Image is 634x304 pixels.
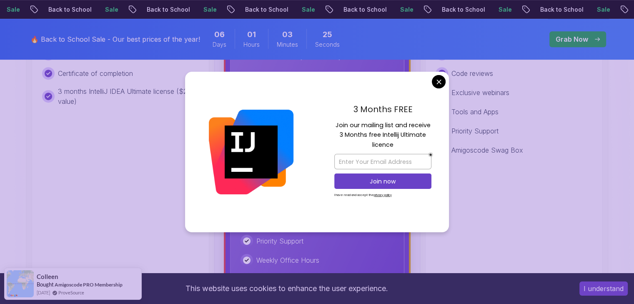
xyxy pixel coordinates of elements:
span: 1 Hours [247,29,256,40]
p: Priority Support [256,236,303,246]
img: provesource social proof notification image [7,270,34,297]
span: 3 Minutes [282,29,293,40]
a: ProveSource [58,289,84,296]
a: Amigoscode PRO Membership [55,281,123,288]
p: Back to School [534,5,590,14]
span: Colleen [37,273,58,280]
p: Back to School [238,5,295,14]
span: Days [213,40,226,49]
p: Amigoscode Swag Box [451,145,523,155]
p: Weekly Office Hours [256,255,319,265]
p: Priority Support [451,126,499,136]
p: Sale [295,5,322,14]
span: Minutes [277,40,298,49]
p: Sale [197,5,223,14]
p: Code reviews [451,68,493,78]
p: 3 months IntelliJ IDEA Ultimate license ($249 value) [58,86,199,106]
p: Grab Now [556,34,588,44]
button: Accept cookies [579,281,628,296]
div: This website uses cookies to enhance the user experience. [6,279,567,298]
p: Back to School [42,5,98,14]
span: 25 Seconds [323,29,332,40]
p: Exclusive webinars [451,88,509,98]
span: [DATE] [37,289,50,296]
span: Seconds [315,40,340,49]
span: Bought [37,281,54,288]
p: Sale [393,5,420,14]
p: Certificate of completion [58,68,133,78]
p: Sale [98,5,125,14]
span: Hours [243,40,260,49]
p: Sale [590,5,617,14]
p: Tools and Apps [451,107,499,117]
p: Back to School [337,5,393,14]
span: 6 Days [214,29,225,40]
p: Back to School [140,5,197,14]
p: Sale [492,5,519,14]
p: 🔥 Back to School Sale - Our best prices of the year! [30,34,200,44]
p: Back to School [435,5,492,14]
